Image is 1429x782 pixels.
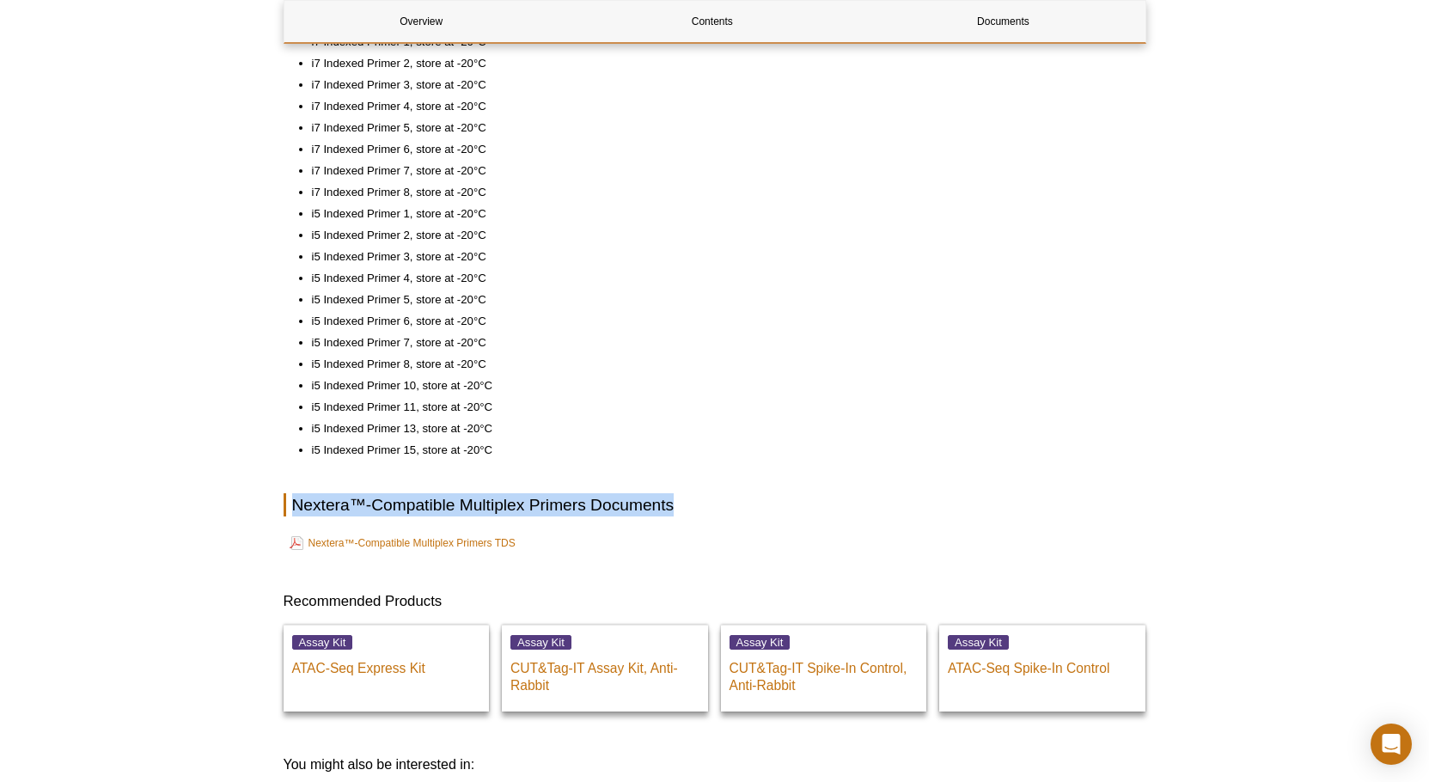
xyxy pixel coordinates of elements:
a: Assay Kit CUT&Tag-IT Spike-In Control, Anti-Rabbit [721,625,927,712]
p: CUT&Tag-IT Assay Kit, Anti-Rabbit [510,651,699,694]
a: Assay Kit CUT&Tag-IT Assay Kit, Anti-Rabbit [502,625,708,712]
a: Overview [284,1,559,42]
a: Contents [575,1,849,42]
li: i5 Indexed Primer 7, store at -20°C [312,334,1129,351]
li: i5 Indexed Primer 5, store at -20°C [312,291,1129,309]
p: ATAC-Seq Express Kit [292,651,481,677]
li: i5 Indexed Primer 2, store at -20°C [312,227,1129,244]
li: i7 Indexed Primer 8, store at -20°C [312,184,1129,201]
span: Assay Kit [730,635,791,650]
a: Nextera™-Compatible Multiplex Primers TDS [290,533,516,553]
li: i5 Indexed Primer 3, store at -20°C [312,248,1129,266]
li: i5 Indexed Primer 15, store at -20°C [312,442,1129,459]
li: i7 Indexed Primer 6, store at -20°C [312,141,1129,158]
li: i7 Indexed Primer 3, store at -20°C [312,76,1129,94]
li: i5 Indexed Primer 1, store at -20°C [312,205,1129,223]
a: Assay Kit ATAC-Seq Express Kit [284,625,490,712]
div: Open Intercom Messenger [1371,724,1412,765]
li: i5 Indexed Primer 13, store at -20°C [312,420,1129,437]
p: ATAC-Seq Spike-In Control [948,651,1137,677]
li: i5 Indexed Primer 11, store at -20°C [312,399,1129,416]
li: i7 Indexed Primer 7, store at -20°C [312,162,1129,180]
a: Assay Kit ATAC-Seq Spike-In Control [939,625,1145,712]
li: i7 Indexed Primer 4, store at -20°C [312,98,1129,115]
h3: Recommended Products [284,591,1146,612]
h3: You might also be interested in: [284,755,1146,775]
li: i5 Indexed Primer 6, store at -20°C [312,313,1129,330]
li: i5 Indexed Primer 4, store at -20°C [312,270,1129,287]
li: i5 Indexed Primer 10, store at -20°C [312,377,1129,394]
li: i7 Indexed Primer 5, store at -20°C [312,119,1129,137]
p: CUT&Tag-IT Spike-In Control, Anti-Rabbit [730,651,919,694]
span: Assay Kit [292,635,353,650]
li: i7 Indexed Primer 2, store at -20°C [312,55,1129,72]
span: Assay Kit [510,635,571,650]
h2: Nextera™-Compatible Multiplex Primers Documents [284,493,1146,516]
span: Assay Kit [948,635,1009,650]
a: Documents [866,1,1140,42]
li: i5 Indexed Primer 8, store at -20°C [312,356,1129,373]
